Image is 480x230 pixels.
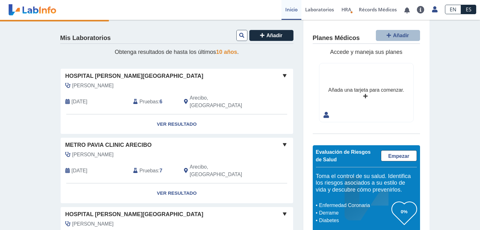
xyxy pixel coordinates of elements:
[190,94,259,109] span: Arecibo, PR
[313,34,360,42] h4: Planes Médicos
[190,163,259,178] span: Arecibo, PR
[388,153,409,159] span: Empezar
[72,151,114,158] span: Medina Aviles, Luis
[115,49,239,55] span: Obtenga resultados de hasta los últimos .
[328,86,404,94] div: Añada una tarjeta para comenzar.
[72,220,114,228] span: Alvarez Rivera, Emanuel
[160,168,163,173] b: 7
[216,49,237,55] span: 10 años
[128,94,179,109] div: :
[317,217,392,224] li: Diabetes
[316,173,417,193] h5: Toma el control de su salud. Identifica los riesgos asociados a su estilo de vida y descubre cómo...
[316,149,371,162] span: Evaluación de Riesgos de Salud
[381,150,417,161] a: Empezar
[65,141,152,149] span: Metro Pavia Clinic Arecibo
[72,82,114,89] span: Medina Aviles, Luis
[61,114,293,134] a: Ver Resultado
[72,167,87,175] span: 2024-05-24
[128,163,179,178] div: :
[317,209,392,217] li: Derrame
[445,5,461,14] a: EN
[139,98,158,106] span: Pruebas
[376,30,420,41] button: Añadir
[160,99,163,104] b: 6
[393,33,409,38] span: Añadir
[139,167,158,175] span: Pruebas
[249,30,293,41] button: Añadir
[392,208,417,216] h3: 0%
[60,34,111,42] h4: Mis Laboratorios
[65,72,204,80] span: Hospital [PERSON_NAME][GEOGRAPHIC_DATA]
[317,202,392,209] li: Enfermedad Coronaria
[266,33,282,38] span: Añadir
[72,98,87,106] span: 2025-03-29
[330,49,402,55] span: Accede y maneja sus planes
[65,210,204,219] span: Hospital [PERSON_NAME][GEOGRAPHIC_DATA]
[461,5,476,14] a: ES
[341,6,351,13] span: HRA
[61,183,293,203] a: Ver Resultado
